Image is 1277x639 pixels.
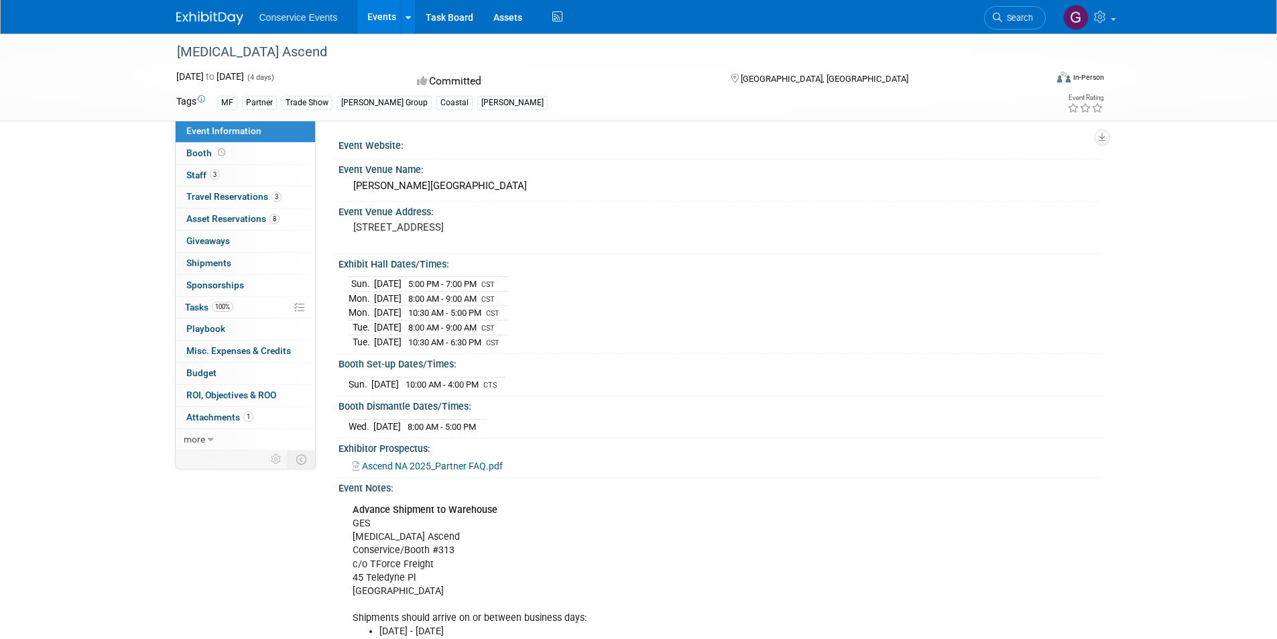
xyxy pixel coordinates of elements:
[483,381,497,390] span: CTS
[339,254,1101,271] div: Exhibit Hall Dates/Times:
[176,165,315,186] a: Staff3
[1057,72,1071,82] img: Format-Inperson.png
[1063,5,1089,30] img: Gayle Reese
[408,294,477,304] span: 8:00 AM - 9:00 AM
[339,478,1101,495] div: Event Notes:
[282,96,332,110] div: Trade Show
[337,96,432,110] div: [PERSON_NAME] Group
[217,96,237,110] div: MF
[408,422,476,432] span: 8:00 AM - 5:00 PM
[186,280,244,290] span: Sponsorships
[349,306,374,321] td: Mon.
[176,275,315,296] a: Sponsorships
[481,295,495,304] span: CST
[349,321,374,335] td: Tue.
[349,291,374,306] td: Mon.
[243,412,253,422] span: 1
[186,412,253,422] span: Attachments
[339,135,1101,152] div: Event Website:
[481,280,495,289] span: CST
[967,70,1105,90] div: Event Format
[1002,13,1033,23] span: Search
[184,434,205,445] span: more
[176,95,205,110] td: Tags
[242,96,277,110] div: Partner
[186,390,276,400] span: ROI, Objectives & ROO
[186,235,230,246] span: Giveaways
[408,308,481,318] span: 10:30 AM - 5:00 PM
[186,213,280,224] span: Asset Reservations
[349,335,374,349] td: Tue.
[406,380,479,390] span: 10:00 AM - 4:00 PM
[374,335,402,349] td: [DATE]
[481,324,495,333] span: CST
[486,309,499,318] span: CST
[176,186,315,208] a: Travel Reservations3
[374,321,402,335] td: [DATE]
[371,377,399,391] td: [DATE]
[271,192,282,202] span: 3
[172,40,1026,64] div: [MEDICAL_DATA] Ascend
[408,279,477,289] span: 5:00 PM - 7:00 PM
[186,191,282,202] span: Travel Reservations
[176,121,315,142] a: Event Information
[186,170,220,180] span: Staff
[176,143,315,164] a: Booth
[408,337,481,347] span: 10:30 AM - 6:30 PM
[339,396,1101,413] div: Booth Dismantle Dates/Times:
[362,461,503,471] span: Ascend NA 2025_Partner FAQ.pdf
[339,202,1101,219] div: Event Venue Address:
[176,429,315,451] a: more
[176,11,243,25] img: ExhibitDay
[176,297,315,318] a: Tasks100%
[176,407,315,428] a: Attachments1
[176,253,315,274] a: Shipments
[349,419,373,433] td: Wed.
[176,71,244,82] span: [DATE] [DATE]
[185,302,233,312] span: Tasks
[204,71,217,82] span: to
[176,385,315,406] a: ROI, Objectives & ROO
[353,504,497,516] b: Advance Shipment to Warehouse
[186,367,217,378] span: Budget
[176,363,315,384] a: Budget
[288,451,315,468] td: Toggle Event Tabs
[349,377,371,391] td: Sun.
[436,96,473,110] div: Coastal
[374,306,402,321] td: [DATE]
[176,209,315,230] a: Asset Reservations8
[413,70,709,93] div: Committed
[186,257,231,268] span: Shipments
[477,96,548,110] div: [PERSON_NAME]
[186,345,291,356] span: Misc. Expenses & Credits
[212,302,233,312] span: 100%
[1067,95,1103,101] div: Event Rating
[176,341,315,362] a: Misc. Expenses & Credits
[186,148,228,158] span: Booth
[353,221,642,233] pre: [STREET_ADDRESS]
[246,73,274,82] span: (4 days)
[349,176,1091,196] div: [PERSON_NAME][GEOGRAPHIC_DATA]
[349,277,374,292] td: Sun.
[186,125,261,136] span: Event Information
[353,461,503,471] a: Ascend NA 2025_Partner FAQ.pdf
[259,12,338,23] span: Conservice Events
[486,339,499,347] span: CST
[265,451,288,468] td: Personalize Event Tab Strip
[374,277,402,292] td: [DATE]
[186,323,225,334] span: Playbook
[339,160,1101,176] div: Event Venue Name:
[176,231,315,252] a: Giveaways
[984,6,1046,30] a: Search
[339,354,1101,371] div: Booth Set-up Dates/Times:
[379,625,945,638] li: [DATE] - [DATE]
[741,74,908,84] span: [GEOGRAPHIC_DATA], [GEOGRAPHIC_DATA]
[176,318,315,340] a: Playbook
[1073,72,1104,82] div: In-Person
[373,419,401,433] td: [DATE]
[269,214,280,224] span: 8
[374,291,402,306] td: [DATE]
[215,148,228,158] span: Booth not reserved yet
[339,439,1101,455] div: Exhibitor Prospectus:
[408,323,477,333] span: 8:00 AM - 9:00 AM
